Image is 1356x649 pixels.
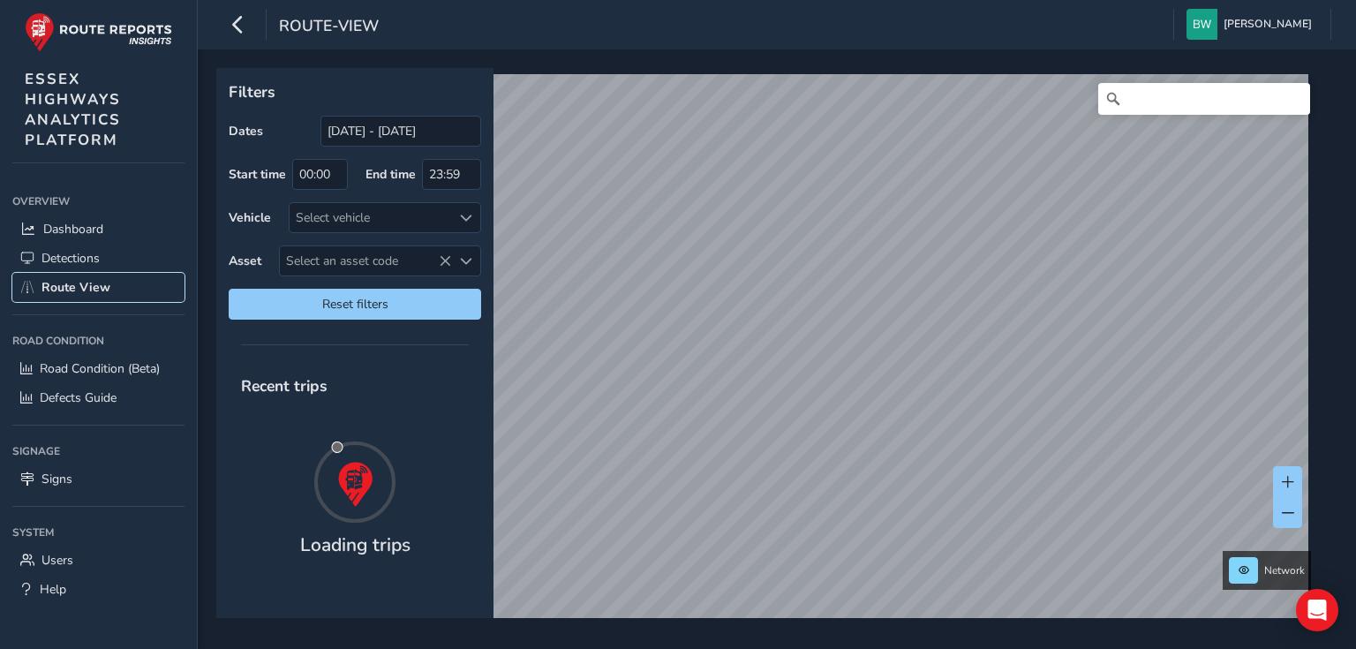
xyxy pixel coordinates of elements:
span: [PERSON_NAME] [1224,9,1312,40]
a: Road Condition (Beta) [12,354,185,383]
div: System [12,519,185,546]
a: Detections [12,244,185,273]
label: End time [365,166,416,183]
label: Start time [229,166,286,183]
img: rr logo [25,12,172,52]
a: Help [12,575,185,604]
span: Recent trips [229,363,340,409]
div: Select vehicle [290,203,451,232]
label: Asset [229,253,261,269]
span: Signs [41,471,72,487]
a: Dashboard [12,215,185,244]
div: Road Condition [12,328,185,354]
span: Reset filters [242,296,468,313]
input: Search [1098,83,1310,115]
a: Defects Guide [12,383,185,412]
div: Signage [12,438,185,464]
a: Route View [12,273,185,302]
span: Select an asset code [280,246,451,275]
label: Dates [229,123,263,140]
img: diamond-layout [1186,9,1217,40]
span: Detections [41,250,100,267]
h4: Loading trips [300,534,411,556]
span: Defects Guide [40,389,117,406]
span: Network [1264,563,1305,577]
span: Help [40,581,66,598]
p: Filters [229,80,481,103]
span: Road Condition (Beta) [40,360,160,377]
button: [PERSON_NAME] [1186,9,1318,40]
span: ESSEX HIGHWAYS ANALYTICS PLATFORM [25,69,121,150]
button: Reset filters [229,289,481,320]
span: Dashboard [43,221,103,238]
div: Open Intercom Messenger [1296,589,1338,631]
div: Overview [12,188,185,215]
a: Users [12,546,185,575]
canvas: Map [222,74,1308,638]
a: Signs [12,464,185,494]
span: route-view [279,15,379,40]
span: Users [41,552,73,569]
label: Vehicle [229,209,271,226]
span: Route View [41,279,110,296]
div: Select an asset code [451,246,480,275]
